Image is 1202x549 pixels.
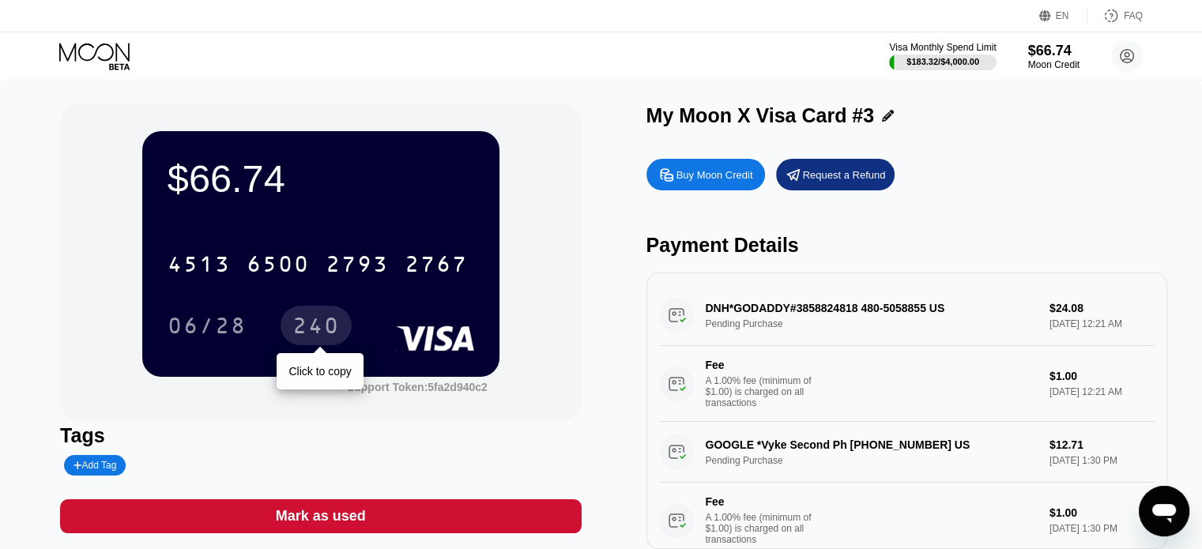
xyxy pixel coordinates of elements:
[1028,43,1080,70] div: $66.74Moon Credit
[646,159,765,190] div: Buy Moon Credit
[1028,59,1080,70] div: Moon Credit
[1139,486,1189,536] iframe: Button to launch messaging window
[168,254,231,279] div: 4513
[803,168,886,182] div: Request a Refund
[1028,43,1080,59] div: $66.74
[292,315,340,340] div: 240
[889,42,996,70] div: Visa Monthly Spend Limit$183.32/$4,000.00
[288,365,351,378] div: Click to copy
[347,381,488,393] div: Support Token:5fa2d940c2
[776,159,895,190] div: Request a Refund
[906,57,979,66] div: $183.32 / $4,000.00
[889,42,996,53] div: Visa Monthly Spend Limit
[1087,8,1143,24] div: FAQ
[706,359,816,371] div: Fee
[1124,10,1143,21] div: FAQ
[706,512,824,545] div: A 1.00% fee (minimum of $1.00) is charged on all transactions
[168,315,247,340] div: 06/28
[706,375,824,408] div: A 1.00% fee (minimum of $1.00) is charged on all transactions
[60,424,581,447] div: Tags
[60,499,581,533] div: Mark as used
[156,306,258,345] div: 06/28
[281,306,352,345] div: 240
[1049,370,1155,382] div: $1.00
[158,244,477,284] div: 4513650027932767
[247,254,310,279] div: 6500
[1056,10,1069,21] div: EN
[347,381,488,393] div: Support Token: 5fa2d940c2
[73,460,116,471] div: Add Tag
[1049,523,1155,534] div: [DATE] 1:30 PM
[326,254,389,279] div: 2793
[276,507,366,525] div: Mark as used
[659,346,1155,422] div: FeeA 1.00% fee (minimum of $1.00) is charged on all transactions$1.00[DATE] 12:21 AM
[64,455,126,476] div: Add Tag
[646,104,875,127] div: My Moon X Visa Card #3
[1039,8,1087,24] div: EN
[676,168,753,182] div: Buy Moon Credit
[1049,506,1155,519] div: $1.00
[646,234,1167,257] div: Payment Details
[405,254,468,279] div: 2767
[706,495,816,508] div: Fee
[1049,386,1155,397] div: [DATE] 12:21 AM
[168,156,474,201] div: $66.74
